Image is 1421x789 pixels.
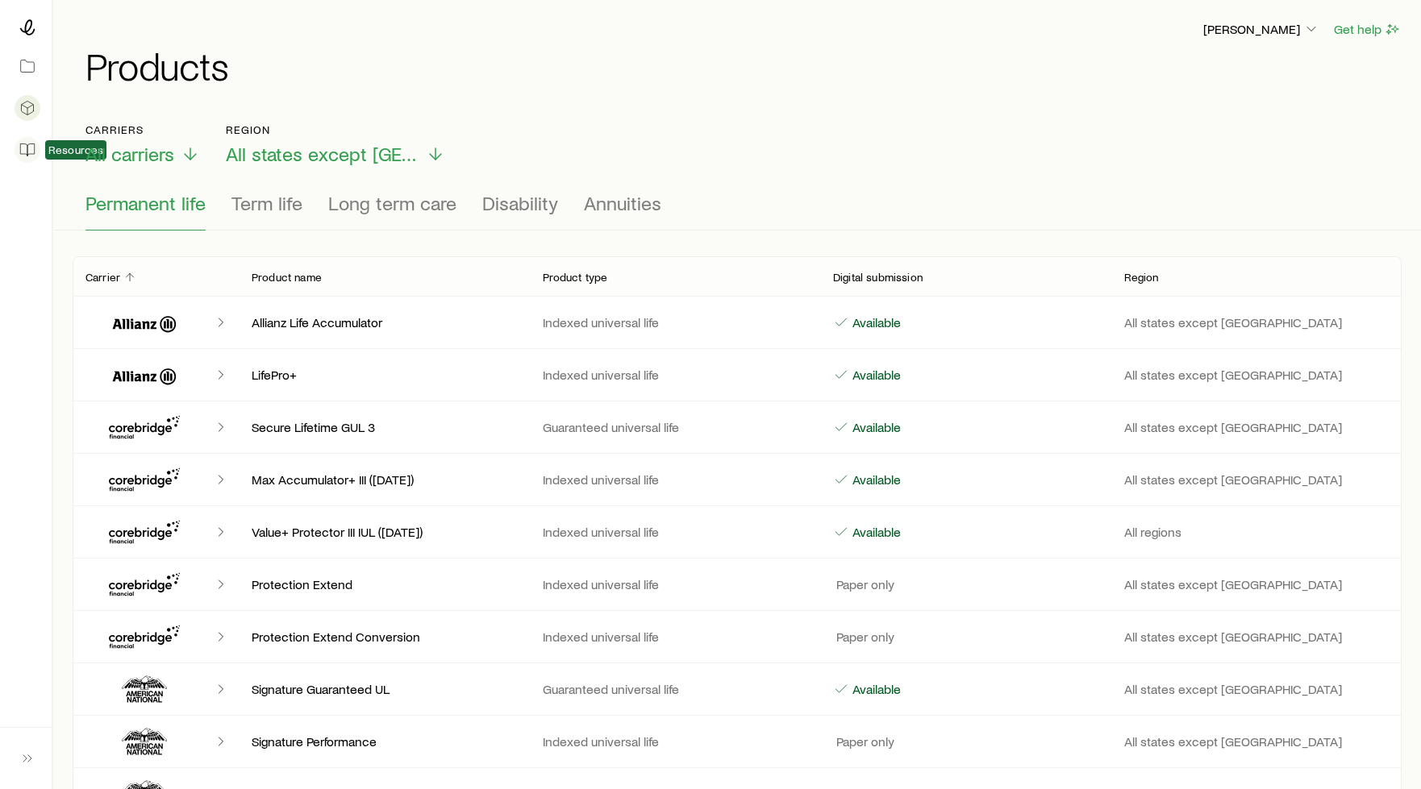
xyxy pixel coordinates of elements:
[85,46,1402,85] h1: Products
[252,419,517,435] p: Secure Lifetime GUL 3
[849,314,901,330] p: Available
[1124,367,1390,383] p: All states except [GEOGRAPHIC_DATA]
[252,271,322,284] p: Product name
[1124,419,1390,435] p: All states except [GEOGRAPHIC_DATA]
[328,192,456,214] span: Long term care
[252,681,517,697] p: Signature Guaranteed UL
[1124,576,1390,592] p: All states except [GEOGRAPHIC_DATA]
[849,471,901,488] p: Available
[543,471,808,488] p: Indexed universal life
[1124,681,1390,697] p: All states except [GEOGRAPHIC_DATA]
[543,681,808,697] p: Guaranteed universal life
[1124,471,1390,488] p: All states except [GEOGRAPHIC_DATA]
[849,367,901,383] p: Available
[543,524,808,540] p: Indexed universal life
[1333,20,1402,39] button: Get help
[833,629,894,645] p: Paper only
[226,123,445,166] button: RegionAll states except [GEOGRAPHIC_DATA]
[543,419,808,435] p: Guaranteed universal life
[85,123,200,166] button: CarriersAll carriers
[1124,271,1159,284] p: Region
[85,271,120,284] p: Carrier
[226,143,419,165] span: All states except [GEOGRAPHIC_DATA]
[85,143,174,165] span: All carriers
[252,629,517,645] p: Protection Extend Conversion
[252,733,517,750] p: Signature Performance
[543,576,808,592] p: Indexed universal life
[252,314,517,330] p: Allianz Life Accumulator
[252,524,517,540] p: Value+ Protector III IUL ([DATE])
[584,192,661,214] span: Annuities
[833,271,923,284] p: Digital submission
[85,192,206,214] span: Permanent life
[226,123,445,136] p: Region
[849,419,901,435] p: Available
[231,192,302,214] span: Term life
[252,576,517,592] p: Protection Extend
[1202,20,1320,39] button: [PERSON_NAME]
[849,681,901,697] p: Available
[48,143,103,156] span: Resources
[482,192,558,214] span: Disability
[543,271,608,284] p: Product type
[1124,314,1390,330] p: All states except [GEOGRAPHIC_DATA]
[833,576,894,592] p: Paper only
[1124,524,1390,540] p: All regions
[849,524,901,540] p: Available
[252,367,517,383] p: LifePro+
[1203,21,1319,37] p: [PERSON_NAME]
[543,733,808,750] p: Indexed universal life
[833,733,894,750] p: Paper only
[543,367,808,383] p: Indexed universal life
[543,314,808,330] p: Indexed universal life
[252,471,517,488] p: Max Accumulator+ III ([DATE])
[543,629,808,645] p: Indexed universal life
[85,192,1389,230] div: Product types
[1124,733,1390,750] p: All states except [GEOGRAPHIC_DATA]
[85,123,200,136] p: Carriers
[1124,629,1390,645] p: All states except [GEOGRAPHIC_DATA]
